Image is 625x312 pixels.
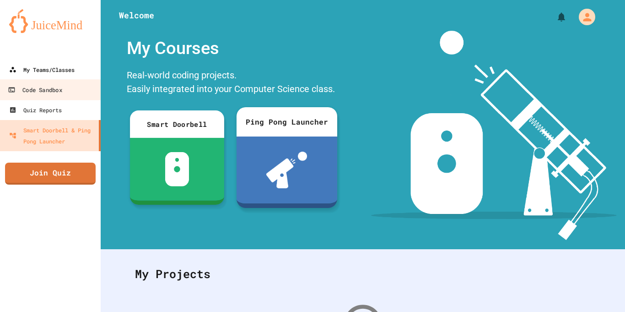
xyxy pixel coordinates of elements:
div: Ping Pong Launcher [237,107,337,137]
div: My Account [569,6,598,27]
div: Smart Doorbell & Ping Pong Launcher [9,125,95,147]
div: My Courses [122,31,342,66]
div: Smart Doorbell [130,110,224,138]
div: My Projects [126,256,600,292]
img: ppl-with-ball.png [266,152,307,188]
div: My Teams/Classes [9,64,75,75]
img: logo-orange.svg [9,9,92,33]
img: sdb-white.svg [165,152,189,186]
div: Quiz Reports [9,104,62,115]
img: banner-image-my-projects.png [371,31,616,240]
div: My Notifications [539,9,569,25]
div: Code Sandbox [8,84,62,96]
a: Join Quiz [5,163,96,185]
div: Real-world coding projects. Easily integrated into your Computer Science class. [122,66,342,100]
